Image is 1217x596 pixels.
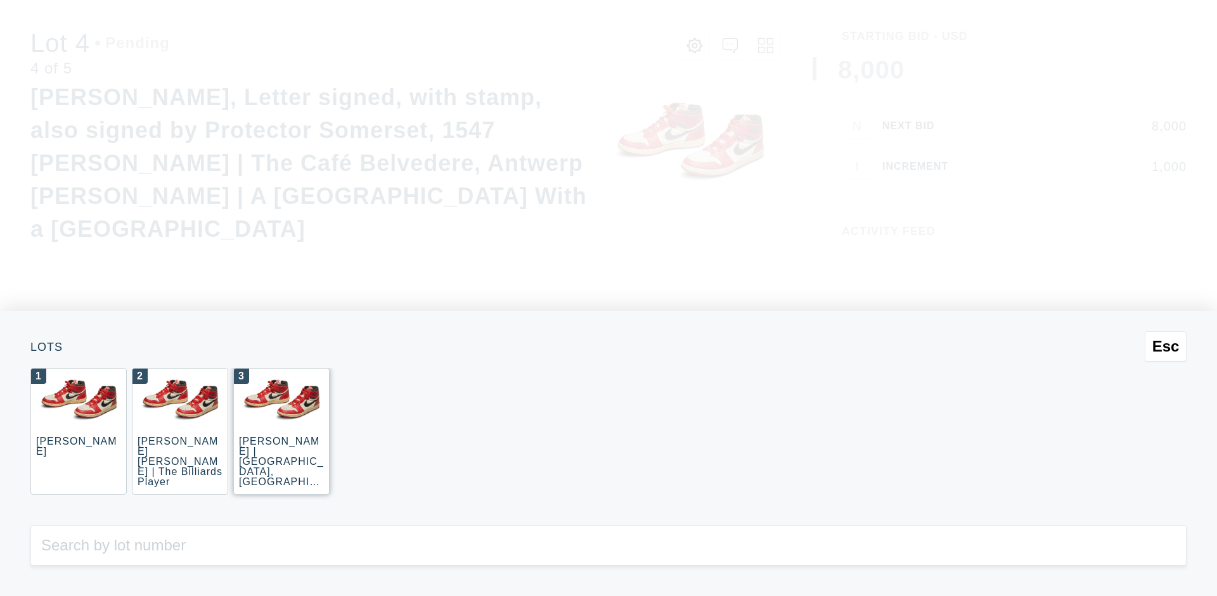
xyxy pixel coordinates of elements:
[1145,331,1187,362] button: Esc
[36,436,117,457] div: [PERSON_NAME]
[239,436,324,538] div: [PERSON_NAME] | [GEOGRAPHIC_DATA], [GEOGRAPHIC_DATA] ([GEOGRAPHIC_DATA], [GEOGRAPHIC_DATA])
[30,341,1187,353] div: Lots
[1152,338,1180,355] span: Esc
[132,369,148,384] div: 2
[31,369,46,384] div: 1
[234,369,249,384] div: 3
[138,436,222,487] div: [PERSON_NAME] [PERSON_NAME] | The Billiards Player
[30,525,1187,566] input: Search by lot number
